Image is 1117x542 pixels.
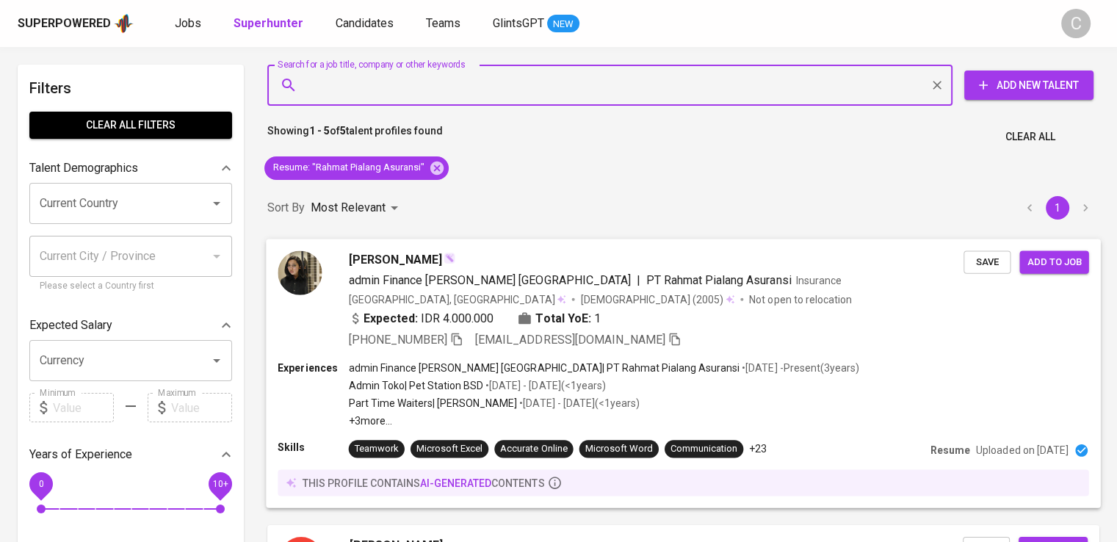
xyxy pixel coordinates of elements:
span: Insurance [795,274,841,286]
p: Part Time Waiters | [PERSON_NAME] [349,396,518,411]
div: Talent Demographics [29,153,232,183]
div: Most Relevant [311,195,403,222]
a: [PERSON_NAME]admin Finance [PERSON_NAME] [GEOGRAPHIC_DATA]|PT Rahmat Pialang AsuransiInsurance[GE... [267,239,1099,507]
button: Clear [927,75,947,95]
div: Teamwork [355,442,399,456]
p: • [DATE] - [DATE] ( <1 years ) [483,378,605,393]
div: Superpowered [18,15,111,32]
b: 1 - 5 [309,125,330,137]
div: C [1061,9,1091,38]
button: Add New Talent [964,71,1093,100]
div: Microsoft Word [585,442,653,456]
div: Years of Experience [29,440,232,469]
b: 5 [340,125,346,137]
b: Superhunter [234,16,303,30]
p: Admin Toko | Pet Station BSD [349,378,484,393]
span: NEW [547,17,579,32]
span: [EMAIL_ADDRESS][DOMAIN_NAME] [475,332,665,346]
p: +23 [749,441,767,456]
button: page 1 [1046,196,1069,220]
p: Not open to relocation [749,292,851,306]
span: PT Rahmat Pialang Asuransi [646,272,792,286]
p: Resume [930,443,970,458]
span: Jobs [175,16,201,30]
nav: pagination navigation [1016,196,1099,220]
h6: Filters [29,76,232,100]
button: Save [964,250,1011,273]
img: app logo [114,12,134,35]
p: • [DATE] - [DATE] ( <1 years ) [517,396,639,411]
div: Resume: "Rahmat Pialang Asuransi" [264,156,449,180]
span: Add to job [1027,253,1081,270]
p: Please select a Country first [40,279,222,294]
input: Value [53,393,114,422]
div: IDR 4.000.000 [349,309,494,327]
b: Total YoE: [535,309,590,327]
span: AI-generated [420,477,491,488]
span: Resume : "Rahmat Pialang Asuransi" [264,161,433,175]
div: (2005) [581,292,735,306]
div: Communication [670,442,737,456]
button: Clear All filters [29,112,232,139]
div: Microsoft Excel [416,442,482,456]
span: 10+ [212,479,228,489]
span: Clear All [1005,128,1055,146]
a: Candidates [336,15,397,33]
p: Years of Experience [29,446,132,463]
a: Superpoweredapp logo [18,12,134,35]
span: | [637,271,640,289]
p: +3 more ... [349,413,859,428]
span: 0 [38,479,43,489]
button: Open [206,193,227,214]
span: [PERSON_NAME] [349,250,442,268]
input: Value [171,393,232,422]
button: Clear All [999,123,1061,151]
p: Most Relevant [311,199,386,217]
span: Add New Talent [976,76,1082,95]
span: [PHONE_NUMBER] [349,332,447,346]
span: Save [971,253,1003,270]
p: Experiences [278,360,348,375]
p: Skills [278,440,348,455]
p: Sort By [267,199,305,217]
span: admin Finance [PERSON_NAME] [GEOGRAPHIC_DATA] [349,272,631,286]
div: [GEOGRAPHIC_DATA], [GEOGRAPHIC_DATA] [349,292,566,306]
b: Expected: [364,309,418,327]
span: GlintsGPT [493,16,544,30]
div: Expected Salary [29,311,232,340]
span: Candidates [336,16,394,30]
div: Accurate Online [500,442,567,456]
a: GlintsGPT NEW [493,15,579,33]
p: this profile contains contents [302,475,544,490]
p: admin Finance [PERSON_NAME] [GEOGRAPHIC_DATA] | PT Rahmat Pialang Asuransi [349,360,740,375]
img: magic_wand.svg [444,252,455,264]
a: Teams [426,15,463,33]
p: Expected Salary [29,317,112,334]
span: Clear All filters [41,116,220,134]
p: Talent Demographics [29,159,138,177]
p: Uploaded on [DATE] [976,443,1068,458]
img: 8f377be0c140e31585b226628e913732.jpg [278,250,322,295]
span: 1 [594,309,601,327]
span: Teams [426,16,460,30]
a: Superhunter [234,15,306,33]
p: • [DATE] - Present ( 3 years ) [740,360,858,375]
button: Open [206,350,227,371]
p: Showing of talent profiles found [267,123,443,151]
button: Add to job [1019,250,1088,273]
a: Jobs [175,15,204,33]
span: [DEMOGRAPHIC_DATA] [581,292,693,306]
